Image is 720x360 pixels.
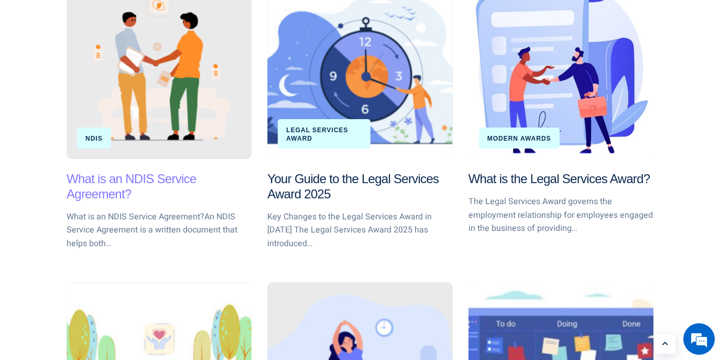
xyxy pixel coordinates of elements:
p: What is an NDIS Service Agreement?An NDIS Service Agreement is a written document that helps both… [67,210,252,251]
div: Minimize live chat window [172,5,197,30]
a: Learn More [655,334,675,354]
a: What is an NDIS Service Agreement? [67,172,197,201]
a: Your Guide to the Legal Services Award 2025 [267,172,439,201]
p: Key Changes to the Legal Services Award in [DATE] The Legal Services Award 2025 has introduced… [267,210,452,251]
a: Legal Services Award [286,126,348,142]
p: The Legal Services Award governs the employment relationship for employees engaged in the busines... [468,195,653,236]
a: What is the Legal Services Award? [468,172,650,186]
a: NDIS [85,135,103,142]
span: We're online! [61,111,145,217]
textarea: Type your message and hit 'Enter' [5,245,200,281]
div: Chat with us now [54,59,176,72]
a: Modern Awards [487,135,551,142]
